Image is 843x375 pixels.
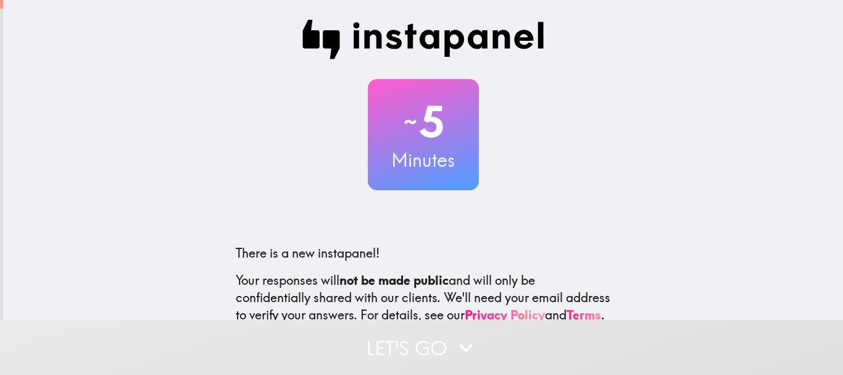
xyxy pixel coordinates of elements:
a: Privacy Policy [465,307,545,322]
h3: Minutes [368,147,479,173]
h2: 5 [368,96,479,147]
span: ~ [402,103,419,140]
img: Instapanel [302,20,544,59]
p: Your responses will and will only be confidentially shared with our clients. We'll need your emai... [236,272,611,324]
a: Terms [567,307,601,322]
b: not be made public [339,272,449,288]
span: There is a new instapanel! [236,245,380,261]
